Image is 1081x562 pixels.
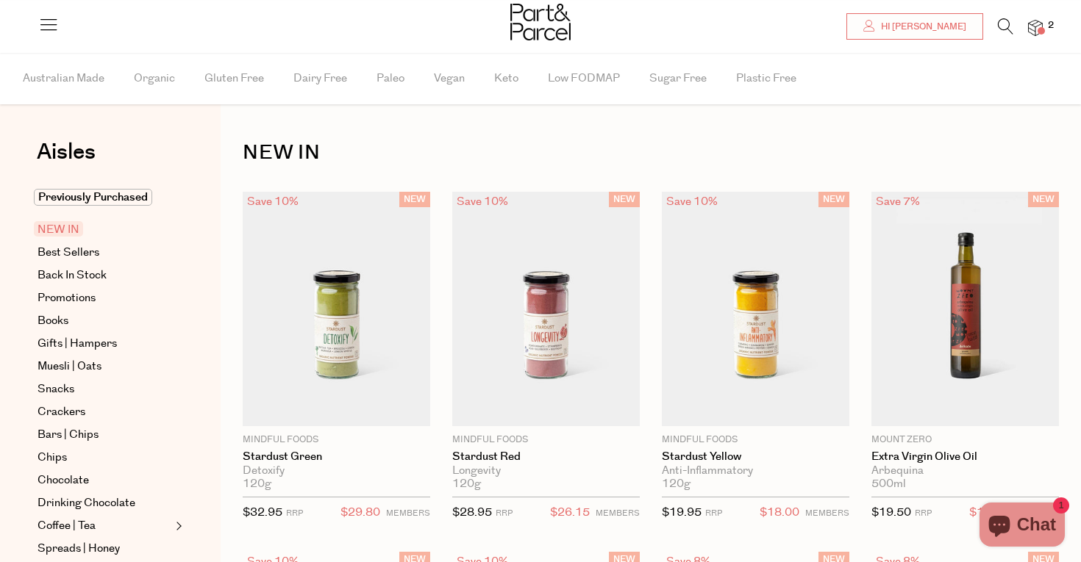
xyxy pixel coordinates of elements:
[386,508,430,519] small: MEMBERS
[818,192,849,207] span: NEW
[38,381,74,398] span: Snacks
[871,505,911,520] span: $19.50
[38,449,171,466] a: Chips
[38,244,171,262] a: Best Sellers
[243,464,430,478] div: Detoxify
[452,192,513,212] div: Save 10%
[662,192,722,212] div: Save 10%
[243,192,303,212] div: Save 10%
[38,426,171,444] a: Bars | Chips
[510,4,571,40] img: Part&Parcel
[38,267,171,284] a: Back In Stock
[293,53,347,104] span: Dairy Free
[496,508,513,519] small: RRP
[38,449,67,466] span: Chips
[38,312,171,330] a: Books
[452,478,481,491] span: 120g
[37,136,96,168] span: Aisles
[134,53,175,104] span: Organic
[38,517,96,535] span: Coffee | Tea
[1028,20,1043,35] a: 2
[38,540,171,558] a: Spreads | Honey
[38,403,85,421] span: Crackers
[243,136,1059,170] h1: NEW IN
[452,464,640,478] div: Longevity
[662,505,702,520] span: $19.95
[434,53,465,104] span: Vegan
[915,508,932,519] small: RRP
[1028,192,1059,207] span: NEW
[452,192,640,426] img: Stardust Red
[23,53,104,104] span: Australian Made
[38,289,96,307] span: Promotions
[340,503,380,522] span: $29.80
[596,508,640,519] small: MEMBERS
[38,403,171,421] a: Crackers
[969,503,1009,522] span: $18.15
[38,381,171,398] a: Snacks
[38,494,171,512] a: Drinking Chocolate
[548,53,620,104] span: Low FODMAP
[662,478,691,491] span: 120g
[760,503,799,522] span: $18.00
[736,53,796,104] span: Plastic Free
[452,450,640,464] a: Stardust Red
[38,312,68,330] span: Books
[871,433,1059,447] p: Mount Zero
[38,267,107,284] span: Back In Stock
[662,433,849,447] p: Mindful Foods
[38,358,101,375] span: Muesli | Oats
[705,508,722,519] small: RRP
[975,502,1069,550] inbox-online-store-chat: Shopify online store chat
[243,450,430,464] a: Stardust Green
[38,517,171,535] a: Coffee | Tea
[609,192,640,207] span: NEW
[662,464,849,478] div: Anti-Inflammatory
[452,505,492,520] span: $28.95
[243,192,430,426] img: Stardust Green
[38,221,171,239] a: NEW IN
[286,508,303,519] small: RRP
[243,478,271,491] span: 120g
[38,189,171,206] a: Previously Purchased
[871,478,906,491] span: 500ml
[38,472,171,489] a: Chocolate
[38,540,120,558] span: Spreads | Honey
[204,53,264,104] span: Gluten Free
[871,464,1059,478] div: Arbequina
[38,472,89,489] span: Chocolate
[243,433,430,447] p: Mindful Foods
[871,192,924,212] div: Save 7%
[38,335,171,353] a: Gifts | Hampers
[38,335,117,353] span: Gifts | Hampers
[38,426,99,444] span: Bars | Chips
[550,503,590,522] span: $26.15
[38,289,171,307] a: Promotions
[172,517,182,535] button: Expand/Collapse Coffee | Tea
[662,192,849,426] img: Stardust Yellow
[452,433,640,447] p: Mindful Foods
[871,450,1059,464] a: Extra Virgin Olive Oil
[877,21,966,33] span: Hi [PERSON_NAME]
[399,192,430,207] span: NEW
[34,189,152,206] span: Previously Purchased
[377,53,404,104] span: Paleo
[871,192,1059,426] img: Extra Virgin Olive Oil
[38,244,99,262] span: Best Sellers
[494,53,518,104] span: Keto
[662,450,849,464] a: Stardust Yellow
[846,13,983,40] a: Hi [PERSON_NAME]
[38,494,135,512] span: Drinking Chocolate
[1044,19,1057,32] span: 2
[243,505,282,520] span: $32.95
[649,53,707,104] span: Sugar Free
[805,508,849,519] small: MEMBERS
[38,358,171,375] a: Muesli | Oats
[37,141,96,178] a: Aisles
[34,221,83,237] span: NEW IN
